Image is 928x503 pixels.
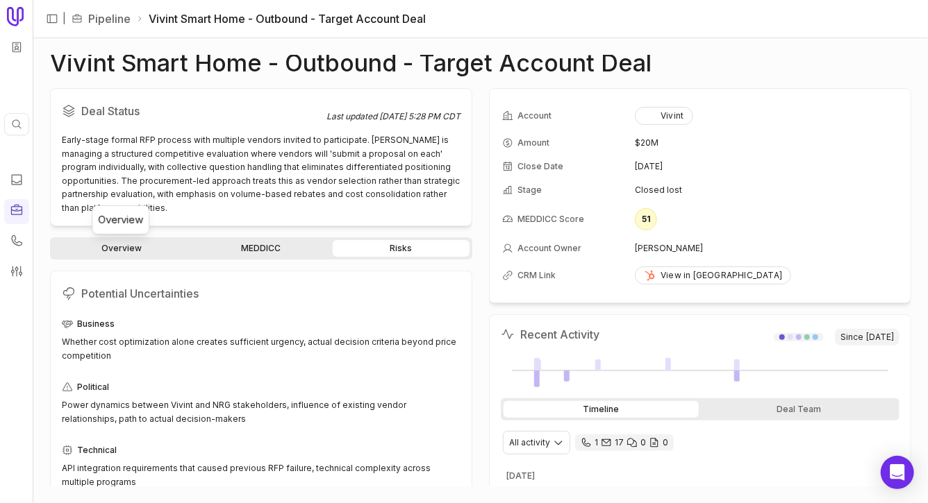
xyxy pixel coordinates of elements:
[866,332,894,343] time: [DATE]
[62,282,461,305] h2: Potential Uncertainties
[702,401,897,418] div: Deal Team
[517,243,581,254] span: Account Owner
[333,240,470,257] a: Risks
[62,442,461,459] div: Technical
[635,237,898,259] td: [PERSON_NAME]
[62,379,461,395] div: Political
[62,398,461,425] div: Power dynamics between Vivint and NRG stakeholders, influence of existing vendor relationships, p...
[644,270,782,281] div: View in [GEOGRAPHIC_DATA]
[506,470,535,481] time: [DATE]
[136,10,426,27] li: Vivint Smart Home - Outbound - Target Account Deal
[517,110,552,121] span: Account
[575,434,674,451] div: 1 call and 17 email threads
[63,10,66,27] span: |
[192,240,329,257] a: MEDDICC
[88,10,131,27] a: Pipeline
[501,326,599,343] h2: Recent Activity
[635,132,898,154] td: $20M
[50,55,652,71] h1: Vivint Smart Home - Outbound - Target Account Deal
[635,208,657,230] div: 51
[635,266,791,284] a: View in [GEOGRAPHIC_DATA]
[98,212,143,228] div: Overview
[635,107,693,125] button: Vivint
[517,137,549,148] span: Amount
[517,161,563,172] span: Close Date
[504,401,699,418] div: Timeline
[62,100,326,122] h2: Deal Status
[62,335,461,362] div: Whether cost optimization alone creates sufficient urgency, actual decision criteria beyond price...
[635,179,898,201] td: Closed lost
[53,240,190,257] a: Overview
[517,270,556,281] span: CRM Link
[644,110,683,121] div: Vivint
[6,37,27,58] button: Workspace
[881,456,914,489] div: Open Intercom Messenger
[326,111,461,122] div: Last updated
[517,185,542,196] span: Stage
[62,133,461,214] div: Early-stage formal RFP process with multiple vendors invited to participate. [PERSON_NAME] is man...
[517,214,584,225] span: MEDDICC Score
[62,316,461,332] div: Business
[835,329,900,346] span: Since
[62,461,461,488] div: API integration requirements that caused previous RFP failure, technical complexity across multip...
[635,161,663,172] time: [DATE]
[42,8,63,29] button: Expand sidebar
[379,111,461,121] time: [DATE] 5:28 PM CDT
